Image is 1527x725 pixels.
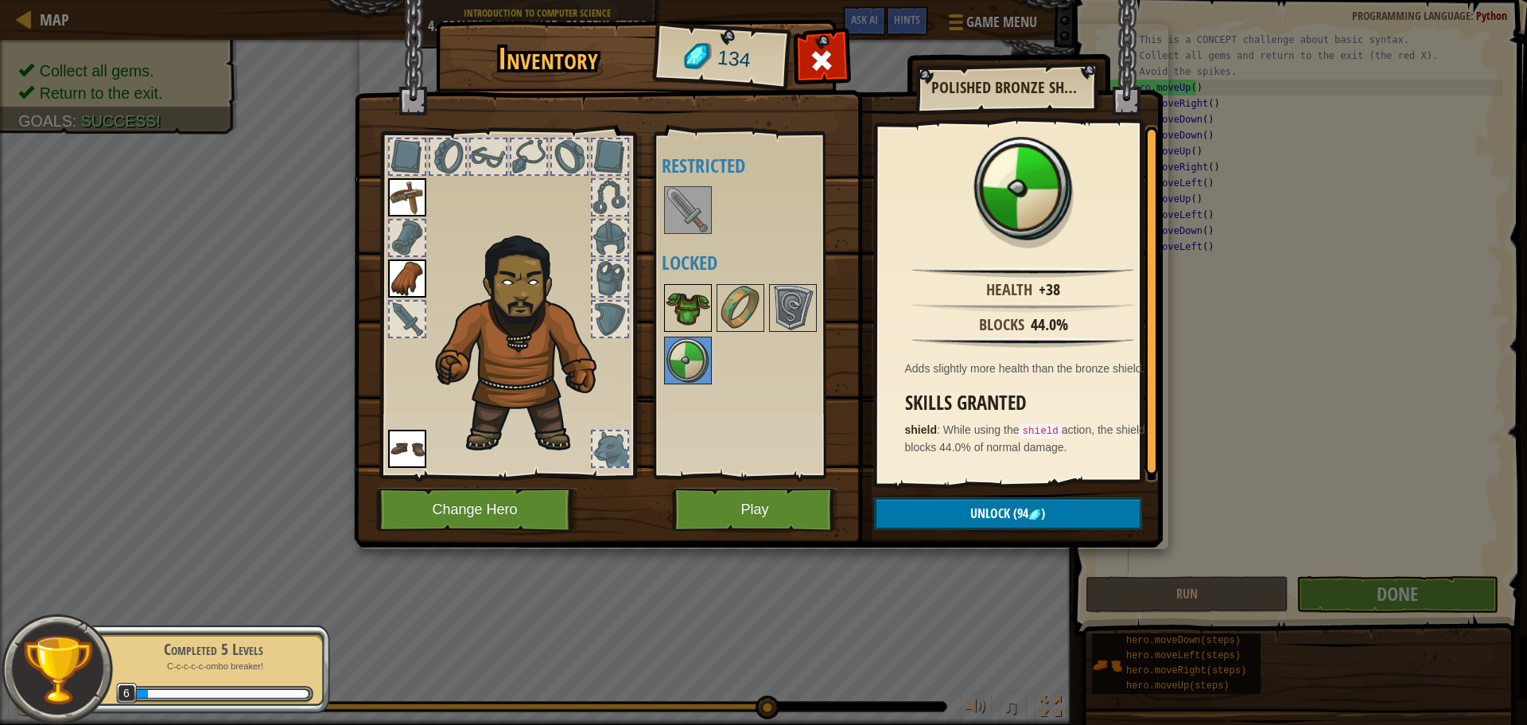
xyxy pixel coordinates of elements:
code: shield [1019,424,1061,439]
button: Unlock(94) [874,497,1142,530]
div: Health [986,279,1032,302]
div: Completed 5 Levels [113,638,313,661]
span: Unlock [970,505,1010,522]
span: : [937,423,943,436]
h1: Inventory [447,42,650,76]
div: 44.0% [1031,314,1068,337]
h2: Polished Bronze Shield [931,79,1081,96]
button: Play [672,488,838,532]
img: portrait.png [388,259,426,298]
img: gem.png [1028,509,1041,521]
div: Adds slightly more health than the bronze shield. [905,361,1150,376]
img: trophy.png [21,633,94,706]
span: 134 [716,44,752,75]
img: portrait.png [972,137,1075,240]
strong: shield [905,423,937,436]
img: portrait.png [666,286,710,330]
img: portrait.png [388,178,426,216]
div: +38 [1039,279,1060,302]
h4: Restricted [662,155,861,176]
img: hr.png [912,267,1133,278]
p: C-c-c-c-c-ombo breaker! [113,661,313,672]
img: portrait.png [666,338,710,383]
span: While using the action, the shield blocks 44.0% of normal damage. [905,423,1145,454]
h3: Skills Granted [905,392,1150,414]
span: 6 [116,683,138,704]
h4: Locked [662,252,861,273]
span: ) [1041,505,1045,522]
span: (94 [1010,505,1028,522]
img: portrait.png [771,286,815,330]
img: portrait.png [718,286,763,330]
img: hr.png [912,337,1133,348]
img: portrait.png [666,188,710,232]
img: hr.png [912,302,1133,313]
button: Change Hero [376,488,578,532]
img: duelist_hair.png [428,224,623,455]
div: Blocks [979,314,1024,337]
img: portrait.png [388,430,426,468]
